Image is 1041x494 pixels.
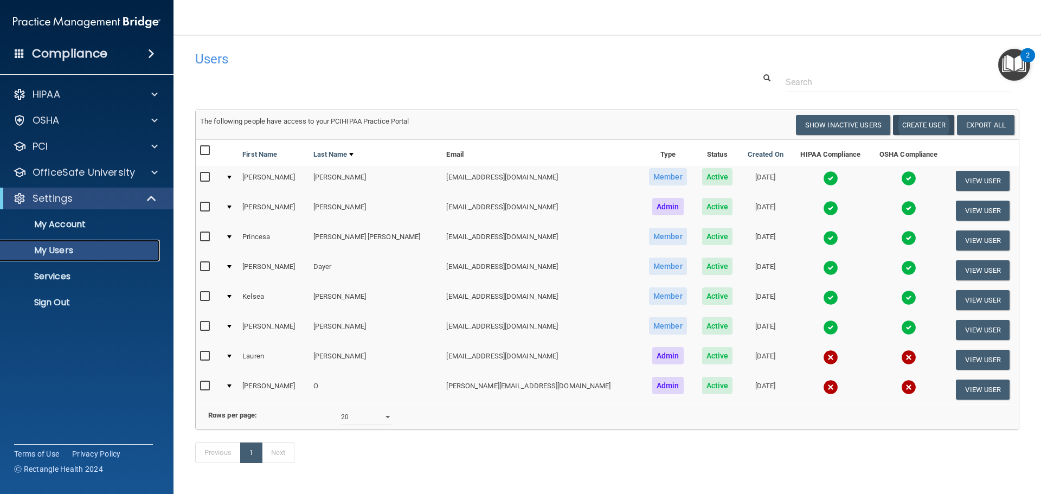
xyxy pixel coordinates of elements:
[740,255,791,285] td: [DATE]
[652,347,684,364] span: Admin
[238,166,309,196] td: [PERSON_NAME]
[238,226,309,255] td: Princesa
[740,196,791,226] td: [DATE]
[238,196,309,226] td: [PERSON_NAME]
[823,201,838,216] img: tick.e7d51cea.svg
[957,115,1014,135] a: Export All
[652,377,684,394] span: Admin
[442,345,641,375] td: [EMAIL_ADDRESS][DOMAIN_NAME]
[33,166,135,179] p: OfficeSafe University
[649,228,687,245] span: Member
[901,230,916,246] img: tick.e7d51cea.svg
[442,375,641,404] td: [PERSON_NAME][EMAIL_ADDRESS][DOMAIN_NAME]
[309,345,442,375] td: [PERSON_NAME]
[956,350,1010,370] button: View User
[893,115,954,135] button: Create User
[702,317,733,335] span: Active
[823,320,838,335] img: tick.e7d51cea.svg
[13,140,158,153] a: PCI
[33,140,48,153] p: PCI
[870,140,947,166] th: OSHA Compliance
[641,140,695,166] th: Type
[956,290,1010,310] button: View User
[7,245,155,256] p: My Users
[238,285,309,315] td: Kelsea
[901,201,916,216] img: tick.e7d51cea.svg
[695,140,740,166] th: Status
[956,260,1010,280] button: View User
[240,442,262,463] a: 1
[823,350,838,365] img: cross.ca9f0e7f.svg
[442,255,641,285] td: [EMAIL_ADDRESS][DOMAIN_NAME]
[652,198,684,215] span: Admin
[309,196,442,226] td: [PERSON_NAME]
[901,290,916,305] img: tick.e7d51cea.svg
[901,320,916,335] img: tick.e7d51cea.svg
[702,287,733,305] span: Active
[740,345,791,375] td: [DATE]
[702,198,733,215] span: Active
[13,114,158,127] a: OSHA
[823,260,838,275] img: tick.e7d51cea.svg
[442,196,641,226] td: [EMAIL_ADDRESS][DOMAIN_NAME]
[956,201,1010,221] button: View User
[313,148,354,161] a: Last Name
[702,228,733,245] span: Active
[998,49,1030,81] button: Open Resource Center, 2 new notifications
[823,380,838,395] img: cross.ca9f0e7f.svg
[200,117,409,125] span: The following people have access to your PCIHIPAA Practice Portal
[853,417,1028,460] iframe: Drift Widget Chat Controller
[702,258,733,275] span: Active
[13,11,160,33] img: PMB logo
[442,285,641,315] td: [EMAIL_ADDRESS][DOMAIN_NAME]
[309,375,442,404] td: O
[1026,55,1030,69] div: 2
[309,315,442,345] td: [PERSON_NAME]
[901,171,916,186] img: tick.e7d51cea.svg
[901,260,916,275] img: tick.e7d51cea.svg
[442,315,641,345] td: [EMAIL_ADDRESS][DOMAIN_NAME]
[740,375,791,404] td: [DATE]
[32,46,107,61] h4: Compliance
[901,350,916,365] img: cross.ca9f0e7f.svg
[956,230,1010,251] button: View User
[740,285,791,315] td: [DATE]
[791,140,870,166] th: HIPAA Compliance
[7,271,155,282] p: Services
[7,297,155,308] p: Sign Out
[238,375,309,404] td: [PERSON_NAME]
[956,171,1010,191] button: View User
[13,166,158,179] a: OfficeSafe University
[786,72,1011,92] input: Search
[748,148,783,161] a: Created On
[7,219,155,230] p: My Account
[442,140,641,166] th: Email
[309,285,442,315] td: [PERSON_NAME]
[740,166,791,196] td: [DATE]
[901,380,916,395] img: cross.ca9f0e7f.svg
[649,317,687,335] span: Member
[262,442,294,463] a: Next
[649,287,687,305] span: Member
[309,226,442,255] td: [PERSON_NAME] [PERSON_NAME]
[33,114,60,127] p: OSHA
[956,320,1010,340] button: View User
[72,448,121,459] a: Privacy Policy
[649,258,687,275] span: Member
[309,166,442,196] td: [PERSON_NAME]
[823,230,838,246] img: tick.e7d51cea.svg
[740,315,791,345] td: [DATE]
[238,255,309,285] td: [PERSON_NAME]
[740,226,791,255] td: [DATE]
[702,377,733,394] span: Active
[195,52,669,66] h4: Users
[14,448,59,459] a: Terms of Use
[13,192,157,205] a: Settings
[823,171,838,186] img: tick.e7d51cea.svg
[33,192,73,205] p: Settings
[442,226,641,255] td: [EMAIL_ADDRESS][DOMAIN_NAME]
[238,315,309,345] td: [PERSON_NAME]
[242,148,277,161] a: First Name
[195,442,241,463] a: Previous
[702,347,733,364] span: Active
